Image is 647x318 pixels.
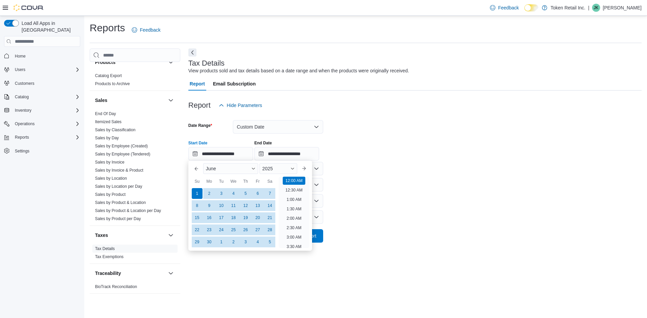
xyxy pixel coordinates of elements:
[203,163,258,174] div: Button. Open the month selector. June is currently selected.
[95,111,116,116] span: End Of Day
[188,147,253,161] input: Press the down key to enter a popover containing a calendar. Press the escape key to close the po...
[13,4,44,11] img: Cova
[299,163,309,174] button: Next month
[216,176,227,187] div: Tu
[265,200,275,211] div: day-14
[240,224,251,235] div: day-26
[95,81,130,86] a: Products to Archive
[95,232,165,239] button: Taxes
[188,140,208,146] label: Start Date
[90,72,180,91] div: Products
[95,216,141,221] a: Sales by Product per Day
[95,97,107,104] h3: Sales
[228,200,239,211] div: day-11
[95,59,165,66] button: Products
[1,119,83,129] button: Operations
[283,177,305,185] li: 12:00 AM
[4,48,80,173] nav: Complex example
[188,67,409,74] div: View products sold and tax details based on a date range and when the products were originally re...
[254,140,272,146] label: End Date
[15,81,34,86] span: Customers
[259,163,297,174] div: Button. Open the year selector. 2025 is currently selected.
[314,166,319,171] button: Open list of options
[12,93,31,101] button: Catalog
[95,246,115,251] a: Tax Details
[12,133,80,141] span: Reports
[314,198,319,204] button: Open list of options
[216,224,227,235] div: day-24
[228,176,239,187] div: We
[192,200,203,211] div: day-8
[15,121,35,127] span: Operations
[95,200,146,205] a: Sales by Product & Location
[216,99,265,112] button: Hide Parameters
[95,184,142,189] span: Sales by Location per Day
[254,147,319,161] input: Press the down key to open a popover containing a calendar.
[1,78,83,88] button: Customers
[95,284,137,289] a: BioTrack Reconciliation
[265,237,275,247] div: day-5
[204,212,215,223] div: day-16
[95,208,161,213] span: Sales by Product & Location per Day
[95,254,124,259] span: Tax Exemptions
[15,94,29,100] span: Catalog
[95,152,150,156] a: Sales by Employee (Tendered)
[204,188,215,199] div: day-2
[284,243,304,251] li: 3:30 AM
[167,269,175,277] button: Traceability
[167,96,175,104] button: Sales
[95,127,135,133] span: Sales by Classification
[15,108,31,113] span: Inventory
[228,188,239,199] div: day-4
[95,176,127,181] a: Sales by Location
[188,48,196,57] button: Next
[192,212,203,223] div: day-15
[204,200,215,211] div: day-9
[524,4,538,11] input: Dark Mode
[588,4,589,12] p: |
[95,119,122,124] a: Itemized Sales
[167,231,175,239] button: Taxes
[204,224,215,235] div: day-23
[252,200,263,211] div: day-13
[95,270,165,277] button: Traceability
[95,135,119,141] span: Sales by Day
[592,4,600,12] div: Jamie Kaye
[95,270,121,277] h3: Traceability
[1,51,83,61] button: Home
[603,4,642,12] p: [PERSON_NAME]
[95,128,135,132] a: Sales by Classification
[524,11,525,12] span: Dark Mode
[188,101,211,109] h3: Report
[1,106,83,115] button: Inventory
[129,23,163,37] a: Feedback
[95,168,143,173] a: Sales by Invoice & Product
[227,102,262,109] span: Hide Parameters
[594,4,598,12] span: JK
[95,160,124,165] span: Sales by Invoice
[284,224,304,232] li: 2:30 AM
[284,196,304,204] li: 1:00 AM
[252,188,263,199] div: day-6
[240,200,251,211] div: day-12
[1,92,83,102] button: Catalog
[12,106,80,114] span: Inventory
[95,144,148,148] a: Sales by Employee (Created)
[12,79,80,87] span: Customers
[95,246,115,251] span: Tax Details
[228,224,239,235] div: day-25
[192,176,203,187] div: Su
[95,119,122,125] span: Itemized Sales
[12,147,80,155] span: Settings
[252,212,263,223] div: day-20
[314,214,319,220] button: Open list of options
[19,20,80,33] span: Load All Apps in [GEOGRAPHIC_DATA]
[190,77,205,91] span: Report
[95,192,126,197] a: Sales by Product
[228,212,239,223] div: day-18
[167,58,175,66] button: Products
[265,212,275,223] div: day-21
[15,54,26,59] span: Home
